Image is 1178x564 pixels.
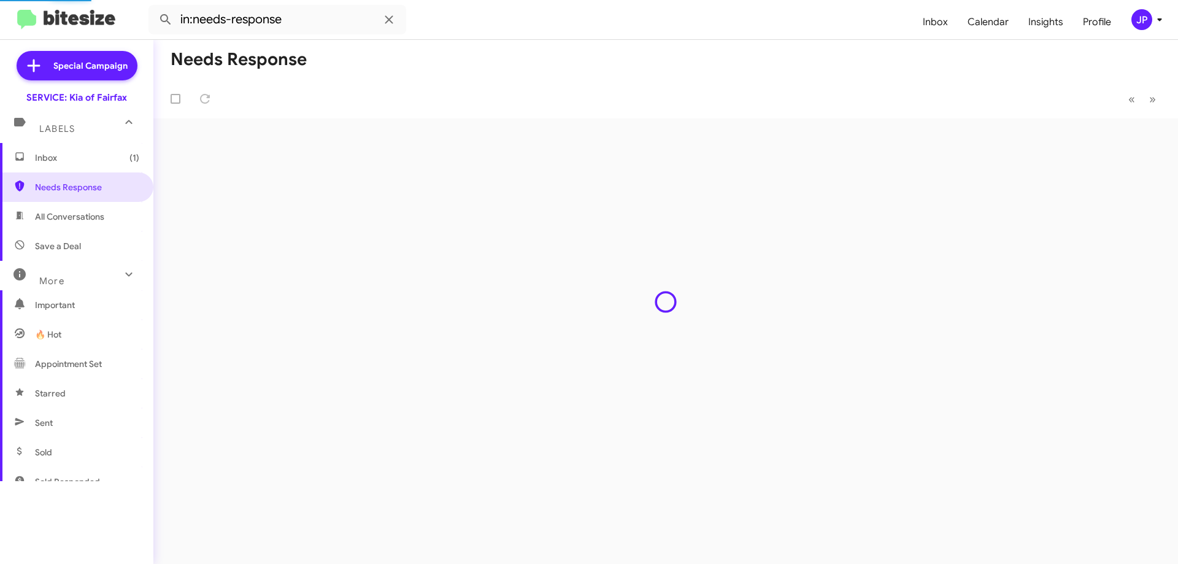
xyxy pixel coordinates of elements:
span: Labels [39,123,75,134]
span: Inbox [35,152,139,164]
span: (1) [129,152,139,164]
span: Sent [35,417,53,429]
a: Insights [1018,4,1073,40]
div: JP [1131,9,1152,30]
a: Calendar [958,4,1018,40]
button: Next [1142,87,1163,112]
span: « [1128,91,1135,107]
span: Save a Deal [35,240,81,252]
h1: Needs Response [171,50,307,69]
div: SERVICE: Kia of Fairfax [26,91,127,104]
span: Sold Responded [35,476,100,488]
span: More [39,276,64,287]
button: JP [1121,9,1165,30]
input: Search [148,5,406,34]
nav: Page navigation example [1122,87,1163,112]
span: Appointment Set [35,358,102,370]
a: Inbox [913,4,958,40]
span: Sold [35,446,52,458]
span: Needs Response [35,181,139,193]
span: Important [35,299,139,311]
span: Starred [35,387,66,400]
span: All Conversations [35,211,104,223]
span: Special Campaign [53,60,128,72]
span: » [1149,91,1156,107]
a: Special Campaign [17,51,137,80]
span: 🔥 Hot [35,328,61,341]
a: Profile [1073,4,1121,40]
button: Previous [1121,87,1142,112]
